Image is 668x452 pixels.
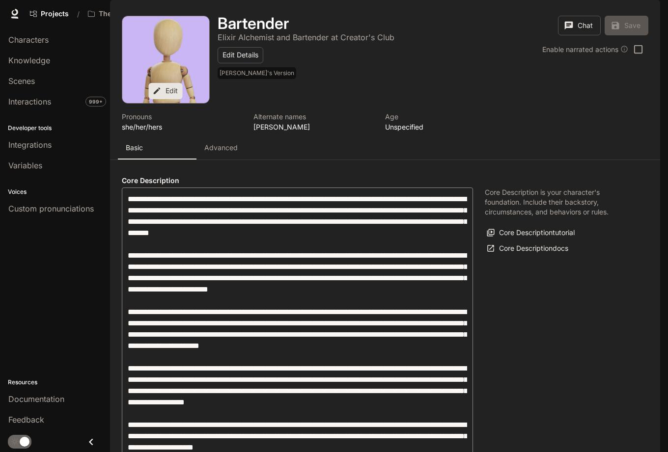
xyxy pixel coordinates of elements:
a: Core Descriptiondocs [485,240,571,257]
button: Chat [558,16,601,35]
button: Edit Details [218,47,263,63]
button: Open character details dialog [122,111,242,132]
a: Go to projects [26,4,73,24]
div: Enable narrated actions [542,44,628,54]
p: [PERSON_NAME] [253,122,373,132]
button: Edit [149,83,183,99]
p: Advanced [204,143,238,153]
p: Unspecified [385,122,505,132]
span: Projects [41,10,69,18]
button: Open character details dialog [218,16,289,31]
button: Open character details dialog [385,111,505,132]
p: Age [385,111,505,122]
button: Open character details dialog [218,31,394,43]
p: she/her/hers [122,122,242,132]
button: Open character avatar dialog [122,16,209,103]
span: John's Version [218,67,298,79]
button: Open character details dialog [218,67,298,83]
button: All workspaces [83,4,169,24]
div: Avatar image [122,16,209,103]
p: [PERSON_NAME]'s Version [220,69,294,77]
p: Core Description is your character's foundation. Include their backstory, circumstances, and beha... [485,187,637,217]
p: Basic [126,143,143,153]
button: Core Descriptiontutorial [485,225,577,241]
h1: Bartender [218,14,289,33]
div: / [73,9,83,19]
h4: Core Description [122,176,473,186]
button: Open character details dialog [253,111,373,132]
p: Alternate names [253,111,373,122]
p: The ESCAPE SHOW [99,10,154,18]
p: Elixir Alchemist and Bartender at Creator's Club [218,32,394,42]
p: Pronouns [122,111,242,122]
